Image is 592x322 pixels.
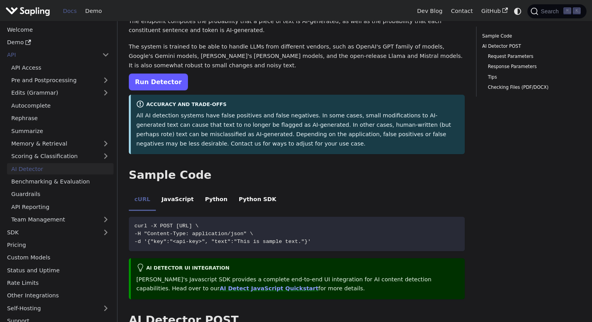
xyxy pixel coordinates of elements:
[488,74,575,81] a: Tips
[3,227,98,238] a: SDK
[538,8,563,14] span: Search
[129,74,188,90] a: Run Detector
[413,5,446,17] a: Dev Blog
[3,302,114,314] a: Self-Hosting
[98,49,114,61] button: Collapse sidebar category 'API'
[7,214,114,225] a: Team Management
[129,42,465,70] p: The system is trained to be able to handle LLMs from different vendors, such as OpenAI's GPT fami...
[573,7,581,14] kbd: K
[527,4,586,18] button: Search (Command+K)
[482,32,578,40] a: Sample Code
[136,111,459,148] p: All AI detection systems have false positives and false negatives. In some cases, small modificat...
[5,5,53,17] a: Sapling.ai
[220,285,318,291] a: AI Detect JavaScript Quickstart
[7,151,114,162] a: Scoring & Classification
[81,5,106,17] a: Demo
[7,113,114,124] a: Rephrase
[477,5,512,17] a: GitHub
[3,264,114,276] a: Status and Uptime
[488,63,575,70] a: Response Parameters
[3,290,114,301] a: Other Integrations
[129,168,465,182] h2: Sample Code
[134,223,199,229] span: curl -X POST [URL] \
[136,100,459,110] div: Accuracy and Trade-offs
[7,189,114,200] a: Guardrails
[512,5,523,17] button: Switch between dark and light mode (currently system mode)
[7,176,114,187] a: Benchmarking & Evaluation
[136,264,459,273] div: AI Detector UI integration
[7,87,114,99] a: Edits (Grammar)
[3,239,114,251] a: Pricing
[98,227,114,238] button: Expand sidebar category 'SDK'
[447,5,477,17] a: Contact
[7,201,114,212] a: API Reporting
[233,189,282,211] li: Python SDK
[3,252,114,263] a: Custom Models
[156,189,199,211] li: JavaScript
[3,24,114,35] a: Welcome
[3,37,114,48] a: Demo
[134,231,253,237] span: -H "Content-Type: application/json" \
[7,75,114,86] a: Pre and Postprocessing
[7,100,114,111] a: Autocomplete
[129,189,156,211] li: cURL
[199,189,233,211] li: Python
[563,7,571,14] kbd: ⌘
[7,138,114,149] a: Memory & Retrieval
[3,49,98,61] a: API
[7,125,114,137] a: Summarize
[134,239,311,245] span: -d '{"key":"<api-key>", "text":"This is sample text."}'
[59,5,81,17] a: Docs
[3,277,114,289] a: Rate Limits
[129,17,465,36] p: The endpoint computes the probability that a piece of text is AI-generated, as well as the probab...
[488,53,575,60] a: Request Parameters
[7,62,114,73] a: API Access
[7,163,114,174] a: AI Detector
[5,5,50,17] img: Sapling.ai
[136,275,459,294] p: [PERSON_NAME]'s Javascript SDK provides a complete end-to-end UI integration for AI content detec...
[488,84,575,91] a: Checking Files (PDF/DOCX)
[482,43,578,50] a: AI Detector POST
